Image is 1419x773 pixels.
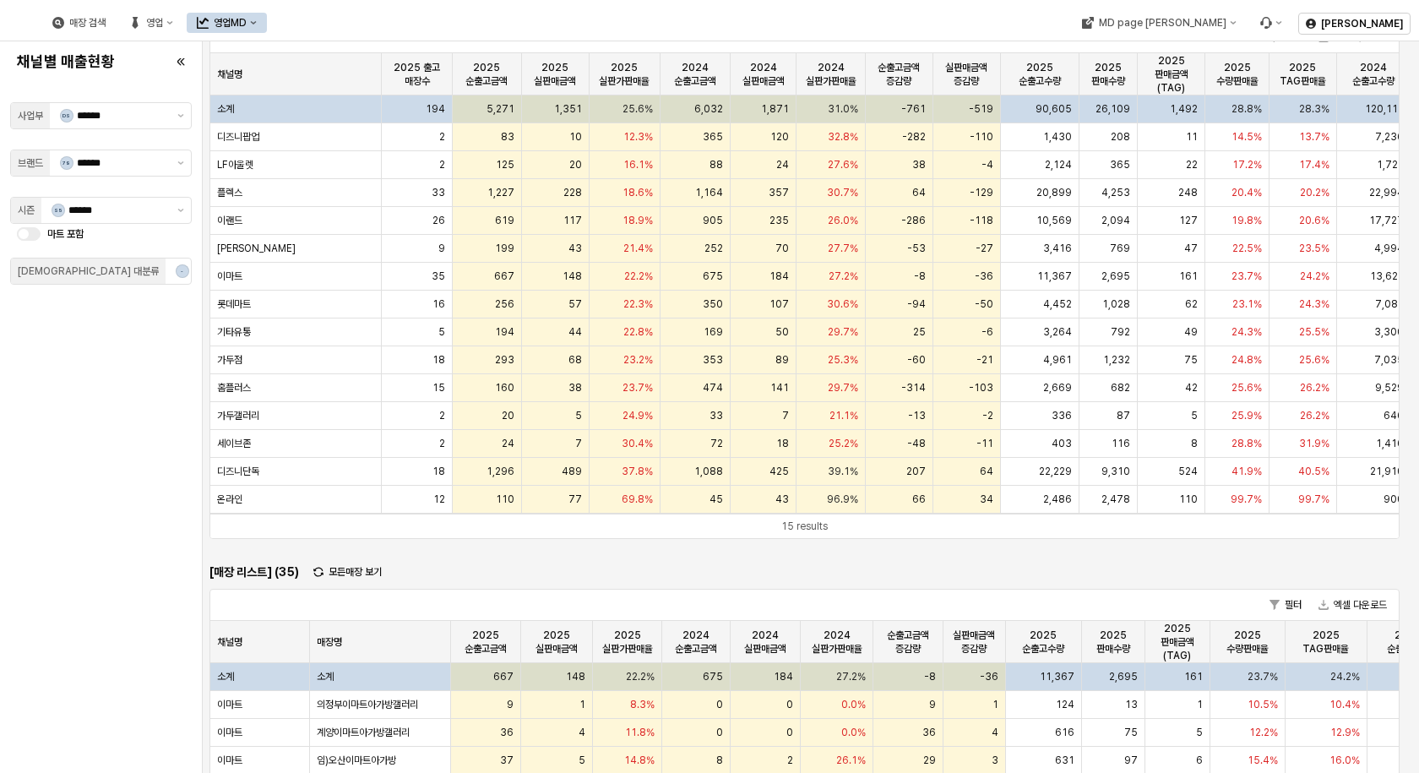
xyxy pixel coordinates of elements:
span: 2025 판매금액(TAG) [1144,54,1198,95]
span: 31.0% [828,102,858,116]
div: MD page 이동 [1071,13,1246,33]
span: 롯데마트 [217,297,251,311]
span: 9,310 [1101,465,1130,478]
span: 2025 판매금액(TAG) [1152,622,1203,662]
h4: 채널별 매출현황 [17,53,149,70]
span: 2 [439,437,445,450]
span: 2024 순출고금액 [669,629,723,656]
div: MD page [PERSON_NAME] [1098,17,1226,29]
span: 마트 포함 [47,228,84,240]
span: 13,621 [1370,269,1404,283]
span: 3,416 [1043,242,1072,255]
span: 769 [1110,242,1130,255]
span: 26.0% [828,214,858,227]
button: 영업MD [187,13,267,33]
span: -2 [982,409,993,422]
span: 228 [563,186,582,199]
span: 1,351 [554,102,582,116]
span: 11 [1186,130,1198,144]
span: 17.4% [1299,158,1329,171]
span: 1,227 [487,186,514,199]
div: 15 results [781,518,828,535]
span: 23.2% [623,353,653,367]
span: 194 [426,102,445,116]
span: 2025 실판가판매율 [596,61,653,88]
span: 가두갤러리 [217,409,259,422]
span: 2024 순출고수량 [1344,61,1404,88]
span: S5 [52,204,64,216]
div: [DEMOGRAPHIC_DATA] 대분류 [18,263,159,280]
span: 홈플러스 [217,381,251,395]
button: 필터 [1263,595,1308,615]
span: 이랜드 [217,214,242,227]
span: 524 [1178,465,1198,478]
span: 33 [432,186,445,199]
span: 1,088 [694,465,723,478]
span: 순출고금액 증감량 [880,629,935,656]
span: 순출고금액 증감량 [873,61,926,88]
span: [PERSON_NAME] [217,242,296,255]
span: 10 [569,130,582,144]
span: 2025 TAG판매율 [1292,629,1360,656]
span: 33 [709,409,723,422]
span: LF아울렛 [217,158,253,171]
span: 44 [568,325,582,339]
span: 474 [703,381,723,395]
span: 20.2% [1300,186,1329,199]
span: 25.6% [1231,381,1262,395]
span: 252 [704,242,723,255]
span: 7,236 [1375,130,1404,144]
span: 2024 실판매금액 [737,629,793,656]
span: 가두점 [217,353,242,367]
span: 7 [782,409,789,422]
span: 127 [1179,214,1198,227]
span: 2025 실판매금액 [529,61,582,88]
span: 2025 판매수량 [1089,629,1138,656]
span: 43 [775,493,789,506]
span: 채널명 [217,635,242,649]
span: 489 [562,465,582,478]
button: [PERSON_NAME] [1298,13,1411,35]
div: 영업 [146,17,163,29]
span: 19.8% [1231,214,1262,227]
span: -6 [981,325,993,339]
span: 실판매금액 증감량 [940,61,993,88]
span: 23.7% [1231,269,1262,283]
span: 25.2% [829,437,858,450]
span: 22.8% [623,325,653,339]
span: 120,112 [1365,102,1404,116]
span: 22.5% [1232,242,1262,255]
span: 4,452 [1043,297,1072,311]
span: 14.5% [1231,130,1262,144]
span: 89 [775,353,789,367]
span: 350 [703,297,723,311]
span: 66 [912,493,926,506]
div: Menu item 6 [1249,13,1291,33]
span: 2025 순출고수량 [1008,61,1072,88]
span: 161 [1179,269,1198,283]
span: 이마트 [217,269,242,283]
span: 682 [1111,381,1130,395]
span: 425 [769,465,789,478]
span: -282 [902,130,926,144]
span: 25 [913,325,926,339]
span: 38 [568,381,582,395]
span: 365 [1110,158,1130,171]
span: -48 [907,437,926,450]
span: 24.3% [1231,325,1262,339]
div: 매장 검색 [69,17,106,29]
span: -11 [976,437,993,450]
span: 23.5% [1299,242,1329,255]
span: 208 [1111,130,1130,144]
span: 18.6% [623,186,653,199]
span: -129 [970,186,993,199]
div: 브랜드 [18,155,43,171]
span: 403 [1052,437,1072,450]
span: 2025 출고 매장수 [389,61,445,88]
span: 353 [703,353,723,367]
span: 8 [1191,437,1198,450]
span: 5,271 [487,102,514,116]
span: 20.6% [1299,214,1329,227]
span: -286 [901,214,926,227]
